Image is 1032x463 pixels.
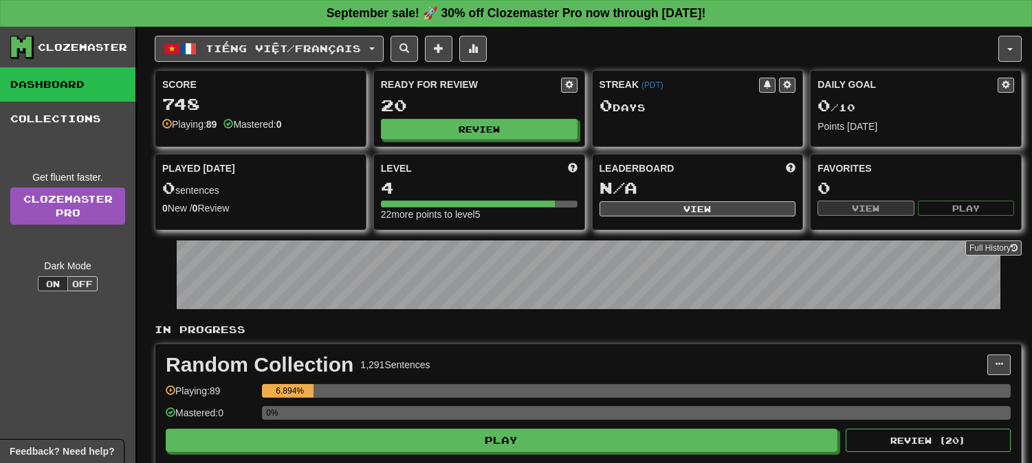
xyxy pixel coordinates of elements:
[276,119,282,130] strong: 0
[568,161,578,175] span: Score more points to level up
[206,119,217,130] strong: 89
[10,170,125,184] div: Get fluent faster.
[155,323,1022,337] p: In Progress
[360,358,430,372] div: 1,291 Sentences
[817,102,855,113] span: / 10
[817,201,914,216] button: View
[600,97,796,115] div: Day s
[166,354,353,375] div: Random Collection
[817,95,831,115] span: 0
[10,444,114,458] span: Open feedback widget
[162,78,359,91] div: Score
[381,78,561,91] div: Ready for Review
[817,120,1014,133] div: Points [DATE]
[162,201,359,215] div: New / Review
[817,179,1014,196] div: 0
[459,36,487,62] button: More stats
[162,161,235,175] span: Played [DATE]
[600,78,760,91] div: Streak
[162,95,359,113] div: 748
[641,80,663,90] a: (PDT)
[817,78,998,93] div: Daily Goal
[918,201,1014,216] button: Play
[381,97,578,114] div: 20
[38,276,68,291] button: On
[600,95,613,115] span: 0
[38,41,127,54] div: Clozemaster
[162,179,359,197] div: sentences
[162,117,217,131] div: Playing:
[206,43,361,54] span: Tiếng Việt / Français
[327,6,706,20] strong: September sale! 🚀 30% off Clozemaster Pro now through [DATE]!
[425,36,452,62] button: Add sentence to collection
[381,119,578,139] button: Review
[846,429,1011,452] button: Review (20)
[155,36,384,62] button: Tiếng Việt/Français
[162,178,175,197] span: 0
[162,203,168,214] strong: 0
[166,429,837,452] button: Play
[10,188,125,225] a: ClozemasterPro
[391,36,418,62] button: Search sentences
[381,161,412,175] span: Level
[600,161,674,175] span: Leaderboard
[817,161,1014,175] div: Favorites
[600,201,796,216] button: View
[786,161,795,175] span: This week in points, UTC
[223,117,281,131] div: Mastered:
[10,259,125,273] div: Dark Mode
[67,276,98,291] button: Off
[600,178,637,197] span: N/A
[193,203,198,214] strong: 0
[381,207,578,221] div: 22 more points to level 5
[381,179,578,196] div: 4
[166,406,255,429] div: Mastered: 0
[965,240,1022,256] button: Full History
[166,384,255,407] div: Playing: 89
[266,384,314,398] div: 6.894%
